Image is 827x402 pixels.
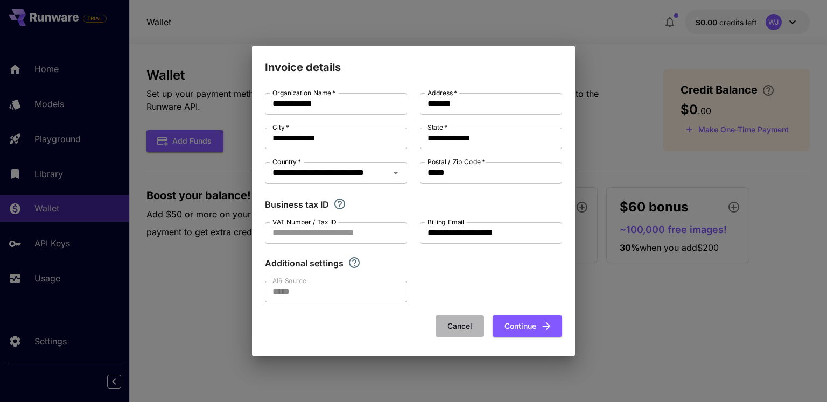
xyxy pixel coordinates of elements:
[265,198,329,211] p: Business tax ID
[427,123,447,132] label: State
[272,157,301,166] label: Country
[493,315,562,337] button: Continue
[272,88,335,97] label: Organization Name
[427,217,464,227] label: Billing Email
[436,315,484,337] button: Cancel
[265,257,344,270] p: Additional settings
[272,217,337,227] label: VAT Number / Tax ID
[272,276,306,285] label: AIR Source
[272,123,289,132] label: City
[252,46,575,76] h2: Invoice details
[388,165,403,180] button: Open
[427,157,485,166] label: Postal / Zip Code
[348,256,361,269] svg: Explore additional customization settings
[427,88,457,97] label: Address
[333,198,346,210] svg: If you are a business tax registrant, please enter your business tax ID here.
